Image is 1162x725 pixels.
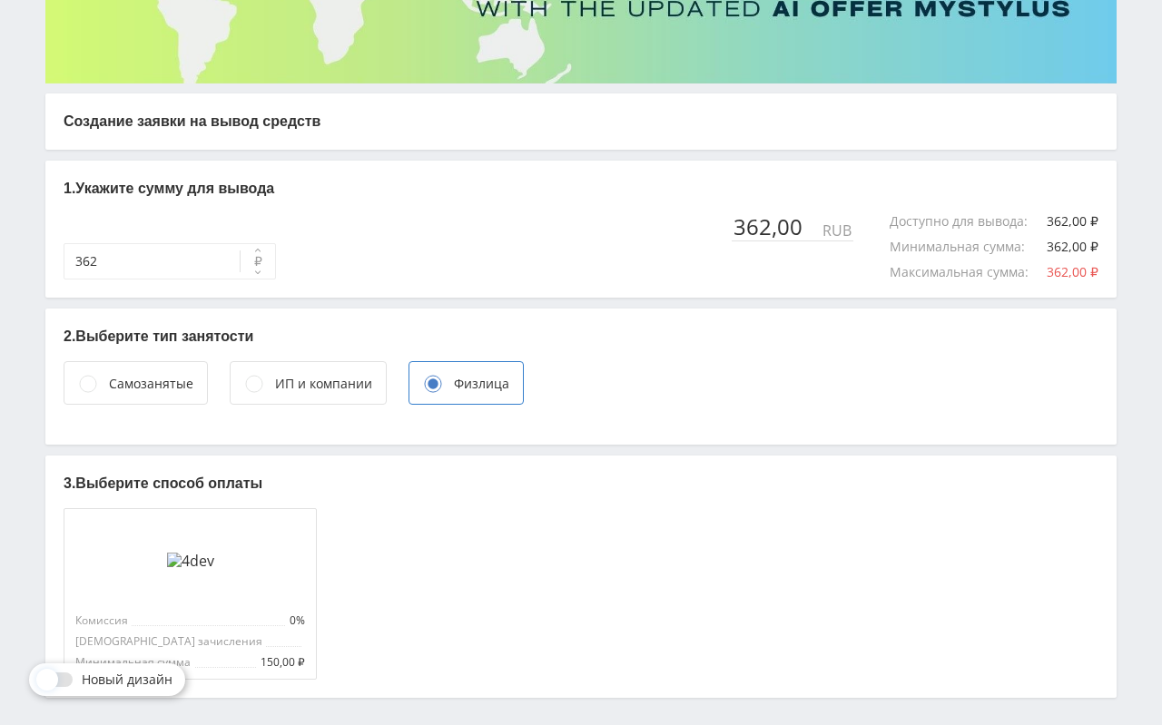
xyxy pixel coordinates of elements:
[167,553,214,569] img: 4dev
[286,614,305,627] span: 0%
[890,214,1046,229] div: Доступно для вывода :
[64,474,1098,494] p: 3. Выберите способ оплаты
[64,179,1098,199] p: 1. Укажите сумму для вывода
[890,240,1043,254] div: Минимальная сумма :
[1047,263,1098,280] span: 362,00 ₽
[75,635,266,648] span: [DEMOGRAPHIC_DATA] зачисления
[109,374,193,394] div: Самозанятые
[64,327,1098,347] p: 2. Выберите тип занятости
[82,672,172,687] span: Новый дизайн
[890,265,1047,279] div: Максимальная сумма :
[257,656,305,669] span: 150,00 ₽
[75,614,132,627] span: Комиссия
[75,656,194,669] span: Минимальная сумма
[1047,214,1098,229] div: 362,00 ₽
[64,112,1098,132] p: Создание заявки на вывод средств
[732,214,821,240] div: 362,00
[821,222,853,239] div: RUB
[240,243,276,279] button: ₽
[275,374,372,394] div: ИП и компании
[1047,240,1098,254] div: 362,00 ₽
[454,374,509,394] div: Физлица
